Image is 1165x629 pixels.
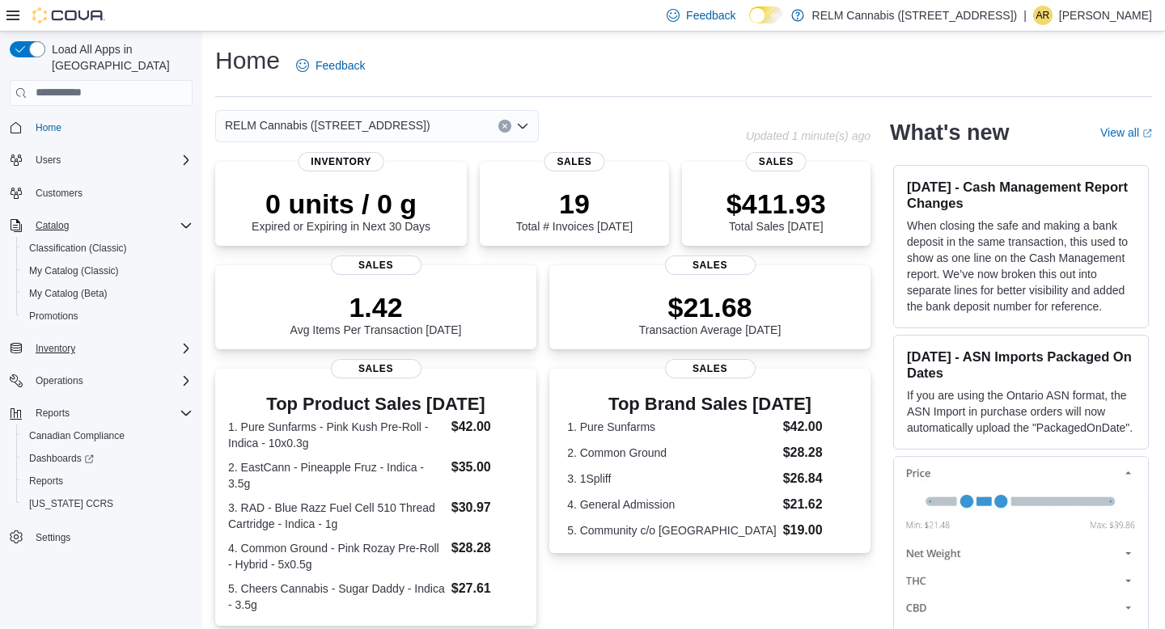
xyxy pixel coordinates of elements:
[23,494,120,513] a: [US_STATE] CCRS
[23,471,193,491] span: Reports
[812,6,1018,25] p: RELM Cannabis ([STREET_ADDRESS])
[16,260,199,282] button: My Catalog (Classic)
[3,116,199,139] button: Home
[16,282,199,305] button: My Catalog (Beta)
[29,371,193,390] span: Operations
[228,395,523,414] h3: Top Product Sales [DATE]
[567,522,777,538] dt: 5. Community c/o [GEOGRAPHIC_DATA]
[1142,129,1152,138] svg: External link
[1059,6,1152,25] p: [PERSON_NAME]
[23,426,131,445] a: Canadian Compliance
[451,458,523,477] dd: $35.00
[23,494,193,513] span: Washington CCRS
[29,429,125,442] span: Canadian Compliance
[36,154,61,167] span: Users
[29,339,193,358] span: Inventory
[498,120,511,133] button: Clear input
[3,181,199,205] button: Customers
[727,188,826,233] div: Total Sales [DATE]
[228,540,445,572] dt: 4. Common Ground - Pink Rozay Pre-Roll - Hybrid - 5x0.5g
[665,255,756,275] span: Sales
[23,426,193,445] span: Canadian Compliance
[23,261,193,281] span: My Catalog (Classic)
[29,475,63,488] span: Reports
[3,369,199,392] button: Operations
[686,7,735,23] span: Feedback
[29,117,193,137] span: Home
[907,217,1135,314] p: When closing the safe and making a bank deposit in the same transaction, this used to show as one...
[29,150,67,170] button: Users
[29,371,90,390] button: Operations
[228,459,445,492] dt: 2. EastCann - Pineapple Fruz - Indica - 3.5g
[215,44,280,77] h1: Home
[29,497,113,510] span: [US_STATE] CCRS
[451,579,523,598] dd: $27.61
[228,500,445,532] dt: 3. RAD - Blue Razz Fuel Cell 510 Thread Cartridge - Indica - 1g
[23,449,193,468] span: Dashboards
[23,306,85,326] a: Promotions
[228,419,445,451] dt: 1. Pure Sunfarms - Pink Kush Pre-Roll - Indica - 10x0.3g
[451,417,523,437] dd: $42.00
[23,284,193,303] span: My Catalog (Beta)
[331,359,422,378] span: Sales
[36,342,75,355] span: Inventory
[783,521,853,540] dd: $19.00
[783,443,853,462] dd: $28.28
[665,359,756,378] span: Sales
[29,526,193,547] span: Settings
[890,120,1009,146] h2: What's new
[331,255,422,275] span: Sales
[783,495,853,514] dd: $21.62
[32,7,105,23] img: Cova
[23,239,193,258] span: Classification (Classic)
[29,184,89,203] a: Customers
[516,188,633,220] p: 19
[29,216,75,235] button: Catalog
[16,305,199,327] button: Promotions
[36,219,69,232] span: Catalog
[3,214,199,237] button: Catalog
[1100,126,1152,139] a: View allExternal link
[16,237,199,260] button: Classification (Classic)
[10,109,193,591] nav: Complex example
[516,120,529,133] button: Open list of options
[567,471,777,487] dt: 3. 1Spliff
[36,407,70,420] span: Reports
[36,374,83,387] span: Operations
[29,310,78,323] span: Promotions
[907,387,1135,436] p: If you are using the Ontario ASN format, the ASN Import in purchase orders will now automatically...
[451,538,523,558] dd: $28.28
[36,121,61,134] span: Home
[29,264,119,277] span: My Catalog (Classic)
[316,57,365,74] span: Feedback
[29,403,193,423] span: Reports
[23,261,125,281] a: My Catalog (Classic)
[29,287,108,300] span: My Catalog (Beta)
[252,188,430,233] div: Expired or Expiring in Next 30 Days
[228,580,445,613] dt: 5. Cheers Cannabis - Sugar Daddy - Indica - 3.5g
[290,291,462,336] div: Avg Items Per Transaction [DATE]
[29,339,82,358] button: Inventory
[45,41,193,74] span: Load All Apps in [GEOGRAPHIC_DATA]
[29,242,127,255] span: Classification (Classic)
[29,452,94,465] span: Dashboards
[298,152,384,171] span: Inventory
[567,419,777,435] dt: 1. Pure Sunfarms
[639,291,782,323] p: $21.68
[544,152,604,171] span: Sales
[16,470,199,492] button: Reports
[225,116,430,135] span: RELM Cannabis ([STREET_ADDRESS])
[16,447,199,470] a: Dashboards
[746,129,871,142] p: Updated 1 minute(s) ago
[783,469,853,488] dd: $26.84
[3,337,199,360] button: Inventory
[3,402,199,424] button: Reports
[29,216,193,235] span: Catalog
[23,449,100,468] a: Dashboards
[3,149,199,171] button: Users
[23,284,114,303] a: My Catalog (Beta)
[746,152,807,171] span: Sales
[3,525,199,548] button: Settings
[783,417,853,437] dd: $42.00
[16,492,199,515] button: [US_STATE] CCRS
